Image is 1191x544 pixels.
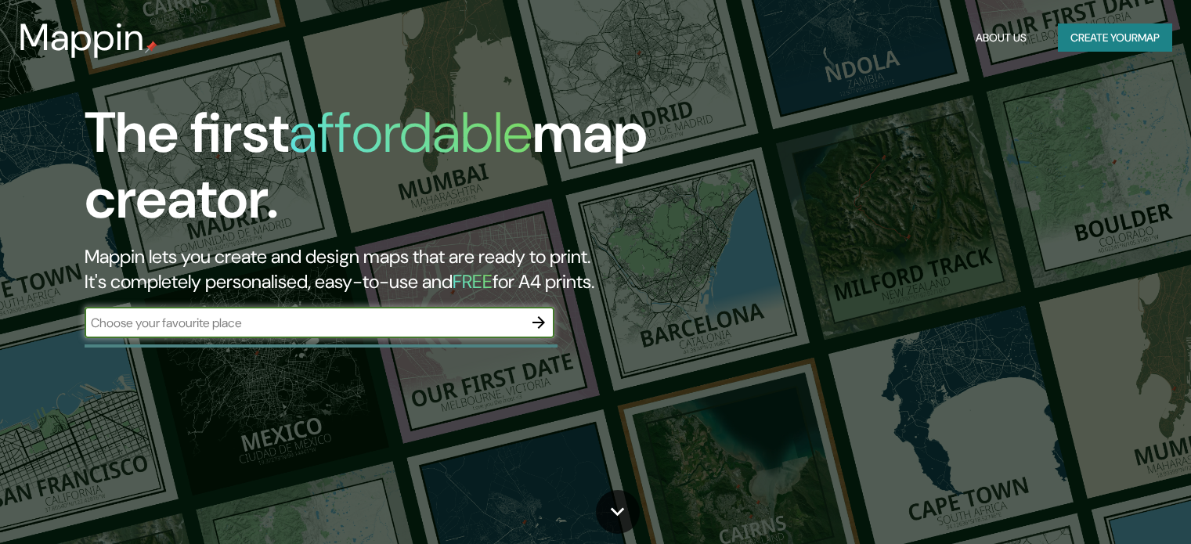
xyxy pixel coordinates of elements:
h2: Mappin lets you create and design maps that are ready to print. It's completely personalised, eas... [85,244,680,294]
h1: affordable [289,96,532,169]
button: About Us [969,23,1033,52]
h3: Mappin [19,16,145,59]
input: Choose your favourite place [85,314,523,332]
button: Create yourmap [1058,23,1172,52]
img: mappin-pin [145,41,157,53]
h5: FREE [453,269,493,294]
h1: The first map creator. [85,100,680,244]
